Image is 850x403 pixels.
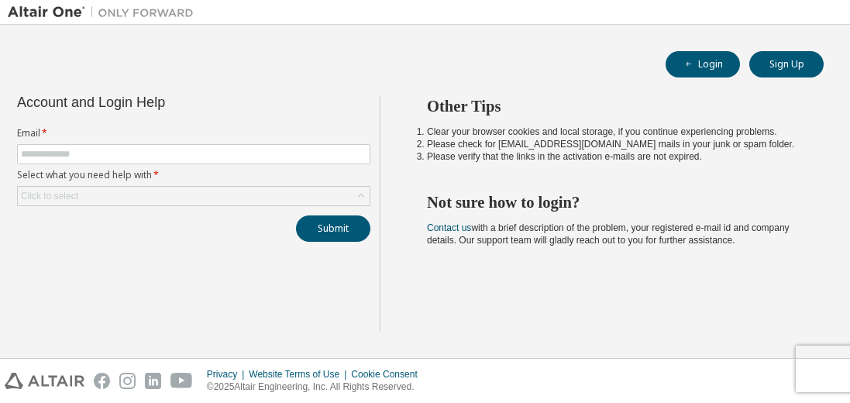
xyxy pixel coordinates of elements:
[8,5,201,20] img: Altair One
[427,222,790,246] span: with a brief description of the problem, your registered e-mail id and company details. Our suppo...
[207,368,249,381] div: Privacy
[207,381,427,394] p: © 2025 Altair Engineering, Inc. All Rights Reserved.
[94,373,110,389] img: facebook.svg
[427,126,796,138] li: Clear your browser cookies and local storage, if you continue experiencing problems.
[666,51,740,77] button: Login
[145,373,161,389] img: linkedin.svg
[170,373,193,389] img: youtube.svg
[427,222,471,233] a: Contact us
[5,373,84,389] img: altair_logo.svg
[17,169,370,181] label: Select what you need help with
[427,192,796,212] h2: Not sure how to login?
[21,190,78,202] div: Click to select
[427,96,796,116] h2: Other Tips
[749,51,824,77] button: Sign Up
[351,368,426,381] div: Cookie Consent
[427,138,796,150] li: Please check for [EMAIL_ADDRESS][DOMAIN_NAME] mails in your junk or spam folder.
[249,368,351,381] div: Website Terms of Use
[17,96,300,108] div: Account and Login Help
[296,215,370,242] button: Submit
[427,150,796,163] li: Please verify that the links in the activation e-mails are not expired.
[119,373,136,389] img: instagram.svg
[17,127,370,139] label: Email
[18,187,370,205] div: Click to select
